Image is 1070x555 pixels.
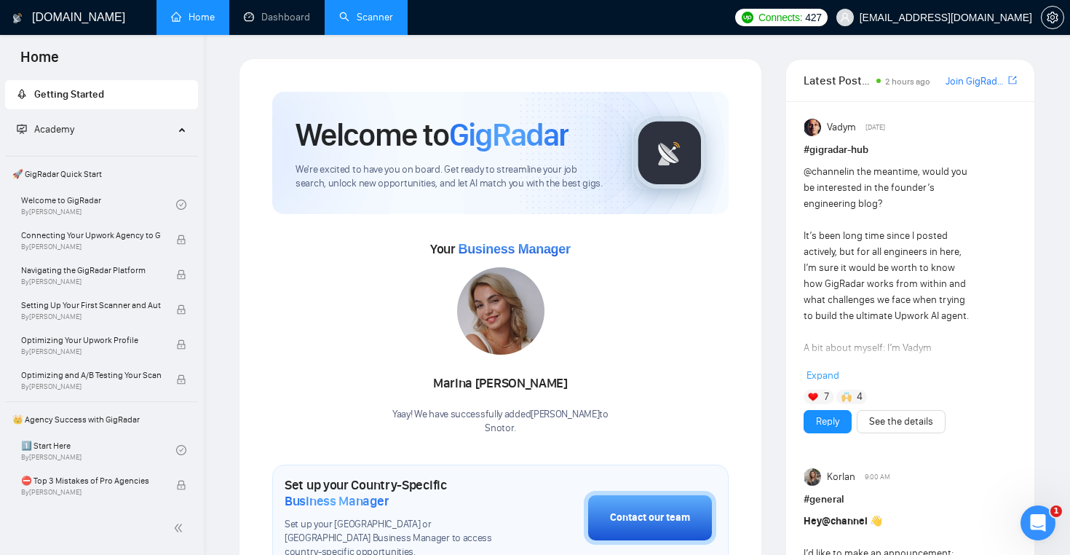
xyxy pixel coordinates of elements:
span: By [PERSON_NAME] [21,243,161,251]
span: @channel [804,165,847,178]
img: Korlan [804,468,822,486]
span: setting [1042,12,1063,23]
span: rocket [17,89,27,99]
img: ❤️ [808,392,818,402]
li: Getting Started [5,80,198,109]
img: upwork-logo.png [742,12,753,23]
span: By [PERSON_NAME] [21,347,161,356]
span: Expand [807,369,839,382]
span: Getting Started [34,88,104,101]
span: Connects: [758,9,802,25]
a: Welcome to GigRadarBy[PERSON_NAME] [21,189,176,221]
span: lock [176,374,186,385]
span: double-left [173,521,188,535]
span: Optimizing and A/B Testing Your Scanner for Better Results [21,368,161,382]
span: fund-projection-screen [17,124,27,134]
a: setting [1041,12,1064,23]
button: See the details [857,410,946,433]
span: [DATE] [865,121,885,134]
span: Academy [34,123,74,135]
span: Setting Up Your First Scanner and Auto-Bidder [21,298,161,312]
button: Reply [804,410,852,433]
span: 9:00 AM [865,471,890,484]
span: check-circle [176,200,186,210]
span: 427 [805,9,821,25]
span: 👑 Agency Success with GigRadar [7,405,197,434]
span: Connecting Your Upwork Agency to GigRadar [21,228,161,243]
span: Latest Posts from the GigRadar Community [804,71,873,90]
span: 1 [1050,505,1062,517]
span: ⛔ Top 3 Mistakes of Pro Agencies [21,473,161,488]
span: lock [176,339,186,350]
img: logo [12,7,23,30]
span: 2 hours ago [885,76,930,87]
span: By [PERSON_NAME] [21,382,161,391]
h1: Welcome to [296,115,568,154]
span: lock [176,269,186,280]
span: 👋 [870,515,882,527]
img: 1686180516333-102.jpg [457,267,544,355]
strong: Hey [804,515,868,527]
a: Reply [816,414,839,430]
span: Vadym [827,119,856,135]
img: 🙌 [841,392,852,402]
span: By [PERSON_NAME] [21,312,161,321]
span: Navigating the GigRadar Platform [21,263,161,277]
div: Yaay! We have successfully added [PERSON_NAME] to [392,408,609,436]
h1: # general [804,492,1017,508]
button: setting [1041,6,1064,29]
span: Academy [17,123,74,135]
span: lock [176,235,186,245]
a: searchScanner [339,11,393,23]
span: Korlan [827,469,855,485]
span: We're excited to have you on board. Get ready to streamline your job search, unlock new opportuni... [296,163,609,191]
iframe: Intercom live chat [1021,505,1055,540]
a: See the details [869,414,933,430]
h1: Set up your Country-Specific [285,477,511,509]
p: Snotor . [392,422,609,436]
a: homeHome [171,11,215,23]
a: Join GigRadar Slack Community [946,74,1005,90]
span: @channel [822,515,868,527]
h1: # gigradar-hub [804,142,1017,158]
img: gigradar-logo.png [633,117,706,189]
span: Business Manager [458,242,570,256]
span: By [PERSON_NAME] [21,488,161,497]
span: 7 [824,390,829,404]
div: Marina [PERSON_NAME] [392,371,609,396]
button: Contact our team [584,491,716,545]
span: Home [9,47,71,77]
span: 4 [857,390,863,404]
span: lock [176,480,186,490]
a: export [1008,74,1017,87]
span: Your [430,241,571,257]
span: 🚀 GigRadar Quick Start [7,160,197,189]
a: dashboardDashboard [244,11,310,23]
span: GigRadar [449,115,568,154]
span: Business Manager [285,493,389,509]
span: By [PERSON_NAME] [21,277,161,286]
img: Vadym [804,119,822,136]
div: Contact our team [610,510,690,526]
a: 1️⃣ Start HereBy[PERSON_NAME] [21,434,176,466]
span: Optimizing Your Upwork Profile [21,333,161,347]
span: lock [176,304,186,315]
span: user [840,12,850,23]
span: check-circle [176,445,186,455]
span: export [1008,74,1017,86]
